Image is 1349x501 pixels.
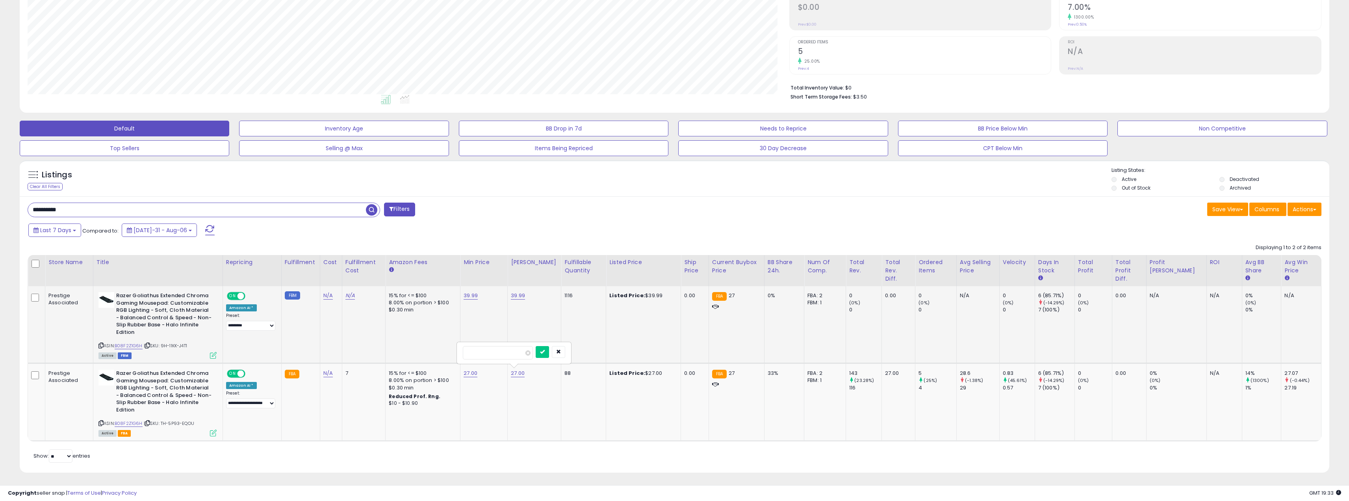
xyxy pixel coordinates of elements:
div: Amazon AI * [226,382,257,389]
div: 88 [564,370,600,377]
small: (-0.44%) [1290,377,1310,384]
div: ASIN: [98,292,217,358]
div: Current Buybox Price [712,258,761,275]
div: Prestige Associated [48,370,87,384]
span: Last 7 Days [40,226,71,234]
div: N/A [1210,370,1236,377]
div: 0 [919,306,956,313]
div: Velocity [1003,258,1032,266]
div: ASIN: [98,370,217,436]
small: (0%) [1078,377,1089,384]
small: (1300%) [1251,377,1269,384]
div: Preset: [226,313,275,331]
b: Razer Goliathus Extended Chroma Gaming Mousepad: Customizable RGB Lighting - Soft, Cloth Material... [116,370,212,415]
span: $3.50 [853,93,867,101]
span: Columns [1254,205,1279,213]
div: 5 [919,370,956,377]
small: Amazon Fees. [389,266,393,274]
b: Reduced Prof. Rng. [389,393,440,400]
div: 0 [1003,306,1035,313]
div: Num of Comp. [807,258,842,275]
a: N/A [323,292,333,300]
span: 27 [729,369,735,377]
div: 4 [919,384,956,391]
small: FBA [285,370,299,378]
div: Amazon AI * [226,304,257,311]
div: 27.00 [885,370,909,377]
label: Archived [1230,184,1251,191]
div: 27.19 [1284,384,1321,391]
div: 0 [1078,292,1112,299]
div: Store Name [48,258,90,266]
div: Profit [PERSON_NAME] [1150,258,1203,275]
div: 0.00 [1115,370,1140,377]
div: N/A [1150,292,1201,299]
div: Fulfillment Cost [345,258,382,275]
div: 0 [1078,370,1112,377]
div: Listed Price [609,258,677,266]
small: Avg BB Share. [1245,275,1250,282]
div: Avg Win Price [1284,258,1318,275]
label: Deactivated [1230,176,1259,183]
button: Actions [1288,203,1321,216]
div: 0.00 [885,292,909,299]
span: FBM [118,352,132,359]
small: (25%) [924,377,937,384]
div: 0.83 [1003,370,1035,377]
div: 0 [849,306,881,313]
small: Avg Win Price. [1284,275,1289,282]
b: Listed Price: [609,369,645,377]
div: Min Price [464,258,504,266]
div: Repricing [226,258,278,266]
div: ROI [1210,258,1239,266]
div: $0.30 min [389,306,454,313]
div: 7 (100%) [1038,384,1074,391]
label: Active [1122,176,1136,183]
div: 15% for <= $100 [389,292,454,299]
small: (0%) [849,300,860,306]
a: N/A [323,369,333,377]
div: Avg Selling Price [960,258,996,275]
small: Prev: N/A [1068,66,1083,71]
div: FBA: 2 [807,292,840,299]
div: 0 [1078,306,1112,313]
b: Razer Goliathus Extended Chroma Gaming Mousepad: Customizable RGB Lighting - Soft, Cloth Material... [116,292,212,338]
div: 14% [1245,370,1281,377]
div: 6 (85.71%) [1038,292,1074,299]
div: 15% for <= $100 [389,370,454,377]
div: 7 [345,370,380,377]
button: Inventory Age [239,121,449,136]
small: (0%) [1150,377,1161,384]
div: $10 - $10.90 [389,400,454,407]
div: Fulfillable Quantity [564,258,603,275]
small: Prev: 0.50% [1068,22,1087,27]
div: Prestige Associated [48,292,87,306]
a: 39.99 [511,292,525,300]
a: Privacy Policy [102,489,137,497]
li: $0 [790,82,1316,92]
span: ON [228,371,238,377]
span: All listings currently available for purchase on Amazon [98,430,117,437]
button: Selling @ Max [239,140,449,156]
button: [DATE]-31 - Aug-06 [122,223,197,237]
div: Cost [323,258,339,266]
small: (45.61%) [1008,377,1027,384]
div: $0.30 min [389,384,454,391]
strong: Copyright [8,489,37,497]
div: Title [96,258,219,266]
small: (0%) [1078,300,1089,306]
button: Filters [384,203,415,216]
span: Ordered Items [798,40,1051,45]
button: Non Competitive [1117,121,1327,136]
div: Preset: [226,391,275,408]
small: (-14.29%) [1043,377,1064,384]
div: Fulfillment [285,258,317,266]
img: 31f93F9vNBL._SL40_.jpg [98,370,114,386]
small: 25.00% [802,58,820,64]
div: 33% [768,370,798,377]
div: $39.99 [609,292,675,299]
span: | SKU: TH-5P93-EQOU [144,420,194,427]
a: Terms of Use [67,489,101,497]
div: FBM: 1 [807,299,840,306]
button: Last 7 Days [28,223,81,237]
